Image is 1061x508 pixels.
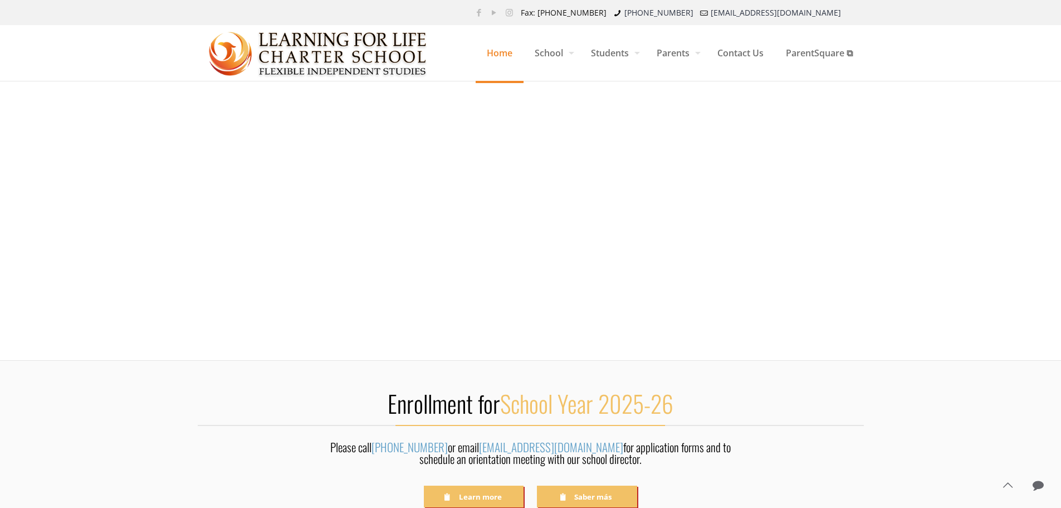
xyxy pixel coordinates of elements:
h2: Enrollment for [198,389,864,418]
span: ParentSquare ⧉ [775,36,864,70]
a: School [524,25,580,81]
a: Learning for Life Charter School [209,25,428,81]
a: Facebook icon [473,7,485,18]
a: Back to top icon [996,473,1019,497]
div: Please call or email for application forms and to schedule an orientation meeting with our school... [319,441,743,471]
a: Students [580,25,646,81]
span: School Year 2025-26 [500,386,673,420]
span: Contact Us [706,36,775,70]
a: [PHONE_NUMBER] [624,7,693,18]
span: School [524,36,580,70]
i: mail [699,7,710,18]
a: [EMAIL_ADDRESS][DOMAIN_NAME] [711,7,841,18]
a: Home [476,25,524,81]
a: [EMAIL_ADDRESS][DOMAIN_NAME] [479,438,623,456]
span: Home [476,36,524,70]
a: Learn more [424,486,524,507]
a: Instagram icon [503,7,515,18]
a: Contact Us [706,25,775,81]
span: Parents [646,36,706,70]
i: phone [612,7,623,18]
span: Students [580,36,646,70]
a: ParentSquare ⧉ [775,25,864,81]
img: Home [209,26,428,81]
a: YouTube icon [488,7,500,18]
a: [PHONE_NUMBER] [371,438,448,456]
a: Saber más [537,486,637,507]
a: Parents [646,25,706,81]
